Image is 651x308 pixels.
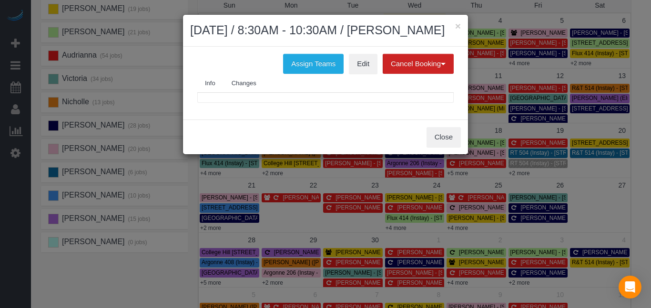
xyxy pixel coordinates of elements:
a: Edit [349,54,377,74]
div: Open Intercom Messenger [619,276,641,298]
button: × [455,21,461,31]
span: Info [205,79,215,87]
h2: [DATE] / 8:30AM - 10:30AM / [PERSON_NAME] [190,22,461,39]
a: Changes [224,74,264,93]
a: Info [197,74,223,93]
button: Cancel Booking [383,54,454,74]
button: Assign Teams [283,54,344,74]
span: Changes [232,79,256,87]
button: Close [427,127,461,147]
